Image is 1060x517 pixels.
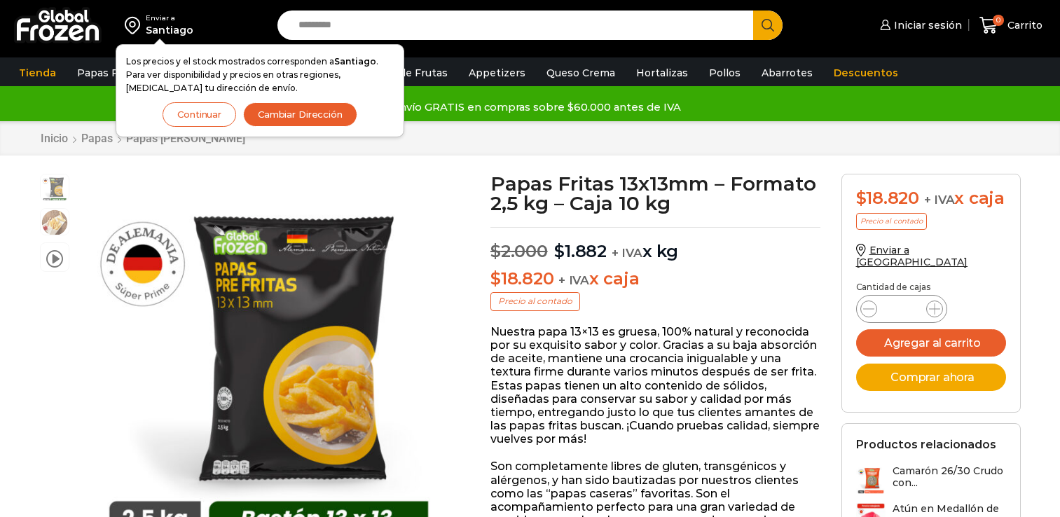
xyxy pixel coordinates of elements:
a: Papas [PERSON_NAME] [125,132,246,145]
bdi: 18.820 [856,188,919,208]
h2: Productos relacionados [856,438,996,451]
h3: Camarón 26/30 Crudo con... [893,465,1006,489]
a: Enviar a [GEOGRAPHIC_DATA] [856,244,968,268]
a: Queso Crema [539,60,622,86]
div: x caja [856,188,1006,209]
span: + IVA [924,193,955,207]
p: Los precios y el stock mostrados corresponden a . Para ver disponibilidad y precios en otras regi... [126,55,394,95]
bdi: 18.820 [490,268,553,289]
a: Camarón 26/30 Crudo con... [856,465,1006,495]
p: Precio al contado [856,213,927,230]
span: + IVA [558,273,589,287]
p: x caja [490,269,820,289]
a: Appetizers [462,60,532,86]
div: Enviar a [146,13,193,23]
button: Cambiar Dirección [243,102,357,127]
a: Pulpa de Frutas [360,60,455,86]
a: Papas [81,132,113,145]
bdi: 2.000 [490,241,548,261]
p: Precio al contado [490,292,580,310]
p: Nuestra papa 13×13 es gruesa, 100% natural y reconocida por su exquisito sabor y color. Gracias a... [490,325,820,446]
button: Continuar [163,102,236,127]
img: address-field-icon.svg [125,13,146,37]
p: Cantidad de cajas [856,282,1006,292]
a: Abarrotes [755,60,820,86]
div: Santiago [146,23,193,37]
input: Product quantity [888,299,915,319]
button: Comprar ahora [856,364,1006,391]
a: Papas Fritas [70,60,148,86]
a: 0 Carrito [976,9,1046,42]
bdi: 1.882 [554,241,607,261]
a: Inicio [40,132,69,145]
span: $ [554,241,565,261]
span: Iniciar sesión [890,18,962,32]
span: 13-x-13-2kg [41,174,69,202]
a: Descuentos [827,60,905,86]
h1: Papas Fritas 13x13mm – Formato 2,5 kg – Caja 10 kg [490,174,820,213]
span: 0 [993,15,1004,26]
a: Iniciar sesión [876,11,962,39]
span: $ [856,188,867,208]
a: Hortalizas [629,60,695,86]
a: Pollos [702,60,748,86]
span: Carrito [1004,18,1042,32]
span: $ [490,241,501,261]
strong: Santiago [334,56,376,67]
nav: Breadcrumb [40,132,246,145]
p: x kg [490,227,820,262]
span: + IVA [612,246,642,260]
span: $ [490,268,501,289]
a: Tienda [12,60,63,86]
span: 13×13 [41,209,69,237]
button: Search button [753,11,783,40]
button: Agregar al carrito [856,329,1006,357]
